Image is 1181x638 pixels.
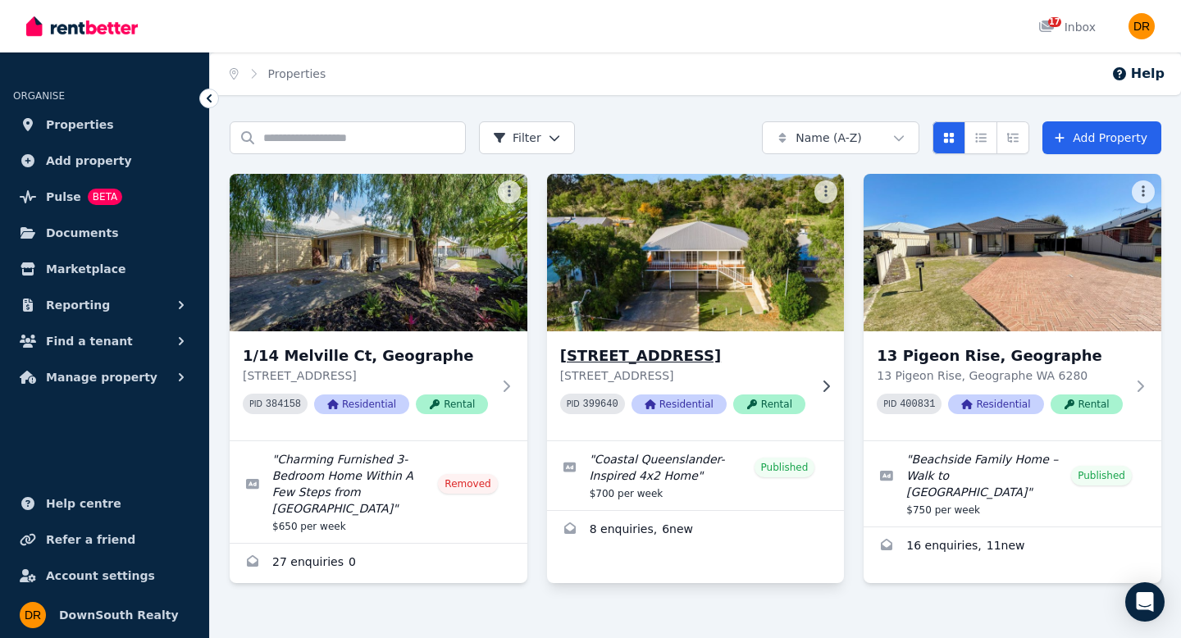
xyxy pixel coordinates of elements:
img: 13 Pigeon Rise, Geographe [864,174,1161,331]
button: Card view [932,121,965,154]
span: 17 [1048,17,1061,27]
button: Help [1111,64,1165,84]
small: PID [883,399,896,408]
span: Account settings [46,566,155,586]
span: Reporting [46,295,110,315]
small: PID [567,399,580,408]
button: Filter [479,121,575,154]
h3: 1/14 Melville Ct, Geographe [243,344,491,367]
span: Manage property [46,367,157,387]
h3: 13 Pigeon Rise, Geographe [877,344,1125,367]
a: PulseBETA [13,180,196,213]
a: Enquiries for 13 Pigeon Rise, Geographe [864,527,1161,567]
span: Refer a friend [46,530,135,549]
a: 13 Pigeon Rise, Geographe13 Pigeon Rise, Geographe13 Pigeon Rise, Geographe WA 6280PID 400831Resi... [864,174,1161,440]
a: Marketplace [13,253,196,285]
nav: Breadcrumb [210,52,345,95]
span: BETA [88,189,122,205]
div: View options [932,121,1029,154]
img: RentBetter [26,14,138,39]
span: Residential [632,394,727,414]
a: Account settings [13,559,196,592]
button: Find a tenant [13,325,196,358]
span: Add property [46,151,132,171]
span: Name (A-Z) [796,130,862,146]
p: [STREET_ADDRESS] [243,367,491,384]
span: Rental [416,394,488,414]
button: More options [814,180,837,203]
span: Marketplace [46,259,125,279]
button: Compact list view [964,121,997,154]
img: 1/14 Melville Ct, Geographe [230,174,527,331]
code: 400831 [900,399,935,410]
a: Refer a friend [13,523,196,556]
a: Edit listing: Beachside Family Home – Walk to Geographe Bay [864,441,1161,526]
span: Help centre [46,494,121,513]
div: Open Intercom Messenger [1125,582,1165,622]
p: [STREET_ADDRESS] [560,367,809,384]
a: Documents [13,216,196,249]
button: More options [1132,180,1155,203]
span: DownSouth Realty [59,605,179,625]
span: Find a tenant [46,331,133,351]
span: Residential [314,394,409,414]
a: Enquiries for 1/14 Melville Ct, Geographe [230,544,527,583]
a: Edit listing: Coastal Queenslander-Inspired 4x2 Home [547,441,845,510]
span: Residential [948,394,1043,414]
span: Rental [1051,394,1123,414]
img: DownSouth Realty [1129,13,1155,39]
code: 384158 [266,399,301,410]
code: 399640 [583,399,618,410]
a: Enquiries for 3 Hideaway Vale, Preston Beach [547,511,845,550]
h3: [STREET_ADDRESS] [560,344,809,367]
span: Rental [733,394,805,414]
a: Properties [13,108,196,141]
a: Edit listing: Charming Furnished 3-Bedroom Home Within A Few Steps from Geographe Bay [230,441,527,543]
img: DownSouth Realty [20,602,46,628]
span: Filter [493,130,541,146]
a: Add property [13,144,196,177]
div: Inbox [1038,19,1096,35]
button: More options [498,180,521,203]
button: Expanded list view [996,121,1029,154]
span: ORGANISE [13,90,65,102]
img: 3 Hideaway Vale, Preston Beach [540,170,852,335]
button: Reporting [13,289,196,321]
a: 1/14 Melville Ct, Geographe1/14 Melville Ct, Geographe[STREET_ADDRESS]PID 384158ResidentialRental [230,174,527,440]
a: 3 Hideaway Vale, Preston Beach[STREET_ADDRESS][STREET_ADDRESS]PID 399640ResidentialRental [547,174,845,440]
button: Manage property [13,361,196,394]
span: Pulse [46,187,81,207]
button: Name (A-Z) [762,121,919,154]
small: PID [249,399,262,408]
p: 13 Pigeon Rise, Geographe WA 6280 [877,367,1125,384]
span: Properties [46,115,114,134]
a: Properties [268,67,326,80]
span: Documents [46,223,119,243]
a: Help centre [13,487,196,520]
a: Add Property [1042,121,1161,154]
